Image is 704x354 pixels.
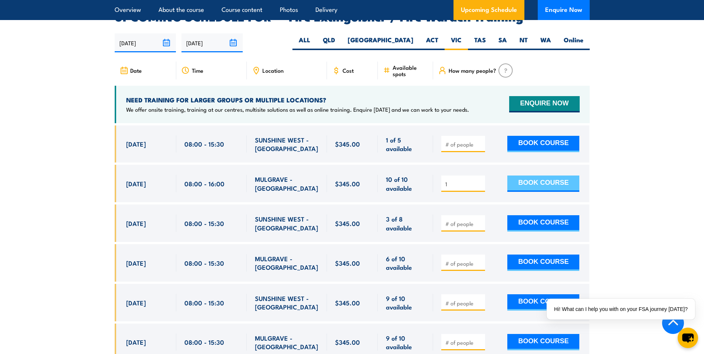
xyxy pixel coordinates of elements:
input: # of people [445,141,482,148]
label: WA [534,36,557,50]
span: $345.00 [335,140,360,148]
span: 08:00 - 16:00 [184,179,225,188]
span: Time [192,67,203,73]
span: SUNSHINE WEST - [GEOGRAPHIC_DATA] [255,214,319,232]
button: chat-button [678,328,698,348]
input: # of people [445,339,482,346]
button: BOOK COURSE [507,176,579,192]
span: [DATE] [126,338,146,346]
label: TAS [468,36,492,50]
span: [DATE] [126,140,146,148]
span: 08:00 - 15:30 [184,219,224,227]
span: MULGRAVE - [GEOGRAPHIC_DATA] [255,254,319,272]
span: 9 of 10 available [386,334,425,351]
span: Date [130,67,142,73]
label: VIC [445,36,468,50]
span: SUNSHINE WEST - [GEOGRAPHIC_DATA] [255,294,319,311]
span: $345.00 [335,338,360,346]
input: To date [181,33,243,52]
span: $345.00 [335,298,360,307]
label: ALL [292,36,317,50]
span: MULGRAVE - [GEOGRAPHIC_DATA] [255,175,319,192]
span: MULGRAVE - [GEOGRAPHIC_DATA] [255,334,319,351]
span: 3 of 8 available [386,214,425,232]
input: From date [115,33,176,52]
span: $345.00 [335,219,360,227]
label: QLD [317,36,341,50]
span: How many people? [449,67,496,73]
h2: UPCOMING SCHEDULE FOR - "Fire Extinguisher / Fire Warden Training" [115,11,590,22]
p: We offer onsite training, training at our centres, multisite solutions as well as online training... [126,106,469,113]
button: BOOK COURSE [507,294,579,311]
input: # of people [445,180,482,188]
span: Location [262,67,284,73]
span: 9 of 10 available [386,294,425,311]
span: [DATE] [126,219,146,227]
button: BOOK COURSE [507,334,579,350]
button: BOOK COURSE [507,255,579,271]
div: Hi! What can I help you with on your FSA journey [DATE]? [547,299,695,319]
label: SA [492,36,513,50]
input: # of people [445,299,482,307]
span: $345.00 [335,259,360,267]
label: ACT [420,36,445,50]
button: BOOK COURSE [507,136,579,152]
label: Online [557,36,590,50]
span: SUNSHINE WEST - [GEOGRAPHIC_DATA] [255,135,319,153]
button: ENQUIRE NOW [509,96,579,112]
span: [DATE] [126,298,146,307]
span: 10 of 10 available [386,175,425,192]
input: # of people [445,220,482,227]
span: 08:00 - 15:30 [184,298,224,307]
span: 08:00 - 15:30 [184,140,224,148]
span: 1 of 5 available [386,135,425,153]
span: [DATE] [126,259,146,267]
button: BOOK COURSE [507,215,579,232]
label: NT [513,36,534,50]
span: 08:00 - 15:30 [184,338,224,346]
input: # of people [445,260,482,267]
span: Cost [343,67,354,73]
span: 08:00 - 15:30 [184,259,224,267]
span: 6 of 10 available [386,254,425,272]
label: [GEOGRAPHIC_DATA] [341,36,420,50]
span: $345.00 [335,179,360,188]
h4: NEED TRAINING FOR LARGER GROUPS OR MULTIPLE LOCATIONS? [126,96,469,104]
span: [DATE] [126,179,146,188]
span: Available spots [393,64,428,77]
